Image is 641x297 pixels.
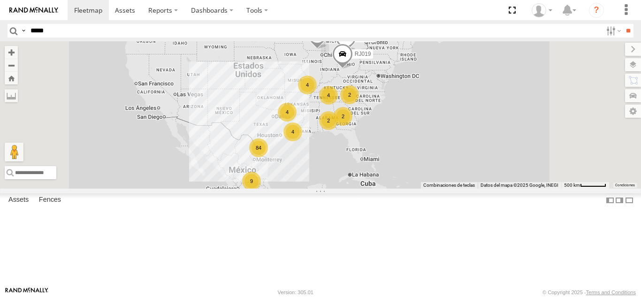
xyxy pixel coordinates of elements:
[20,24,27,38] label: Search Query
[249,138,268,157] div: 84
[615,183,635,187] a: Condiciones
[625,105,641,118] label: Map Settings
[319,86,338,105] div: 4
[5,72,18,84] button: Zoom Home
[355,51,371,57] span: RJ019
[542,289,636,295] div: © Copyright 2025 -
[5,143,23,161] button: Arrastra el hombrecito naranja al mapa para abrir Street View
[283,122,302,141] div: 4
[298,76,317,94] div: 4
[334,107,352,126] div: 2
[615,193,624,207] label: Dock Summary Table to the Right
[586,289,636,295] a: Terms and Conditions
[625,193,634,207] label: Hide Summary Table
[423,182,475,189] button: Combinaciones de teclas
[5,288,48,297] a: Visit our Website
[564,183,580,188] span: 500 km
[605,193,615,207] label: Dock Summary Table to the Left
[242,172,261,190] div: 9
[4,194,33,207] label: Assets
[561,182,609,189] button: Escala del mapa: 500 km por 52 píxeles
[340,85,359,104] div: 2
[9,7,58,14] img: rand-logo.svg
[5,59,18,72] button: Zoom out
[528,3,556,17] div: Taylete Medina
[481,183,558,188] span: Datos del mapa ©2025 Google, INEGI
[278,103,297,122] div: 4
[5,89,18,102] label: Measure
[278,289,313,295] div: Version: 305.01
[34,194,66,207] label: Fences
[589,3,604,18] i: ?
[603,24,623,38] label: Search Filter Options
[5,46,18,59] button: Zoom in
[319,111,338,130] div: 2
